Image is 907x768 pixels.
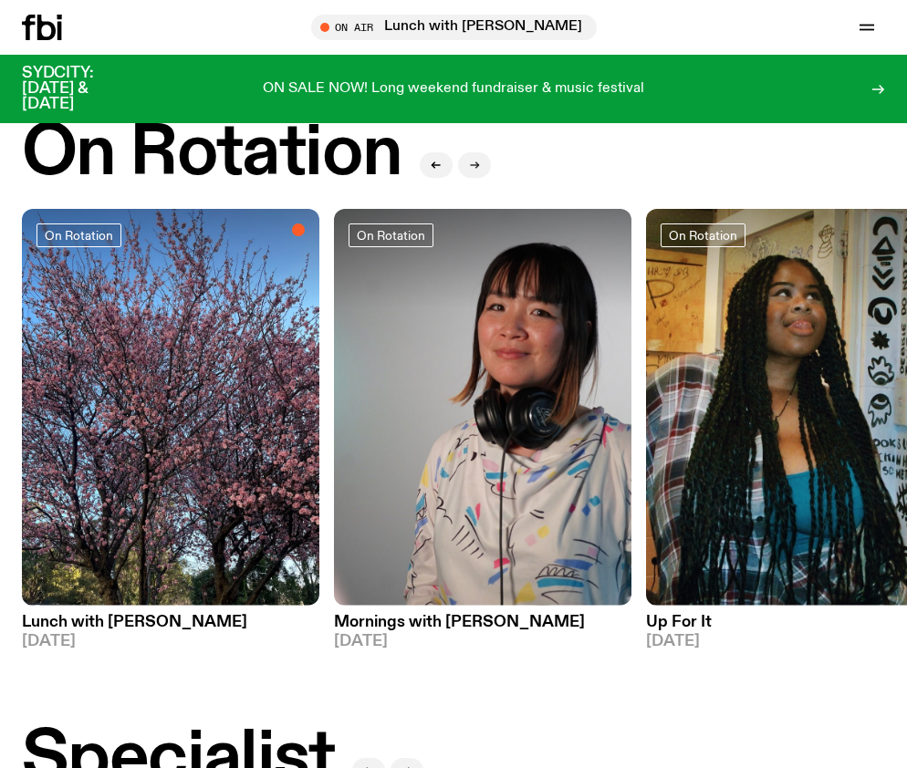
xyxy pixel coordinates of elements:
[22,66,139,112] h3: SYDCITY: [DATE] & [DATE]
[357,228,425,242] span: On Rotation
[334,615,631,630] h3: Mornings with [PERSON_NAME]
[22,606,319,649] a: Lunch with [PERSON_NAME][DATE]
[661,223,745,247] a: On Rotation
[22,209,319,606] img: pink cherry blossom tree with blue sky background. you can see some green trees in the bottom
[22,119,401,189] h2: On Rotation
[22,634,319,649] span: [DATE]
[36,223,121,247] a: On Rotation
[311,15,597,40] button: On AirLunch with [PERSON_NAME]
[263,81,644,98] p: ON SALE NOW! Long weekend fundraiser & music festival
[334,209,631,606] img: Kana Frazer is smiling at the camera with her head tilted slightly to her left. She wears big bla...
[334,606,631,649] a: Mornings with [PERSON_NAME][DATE]
[334,634,631,649] span: [DATE]
[349,223,433,247] a: On Rotation
[22,615,319,630] h3: Lunch with [PERSON_NAME]
[45,228,113,242] span: On Rotation
[669,228,737,242] span: On Rotation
